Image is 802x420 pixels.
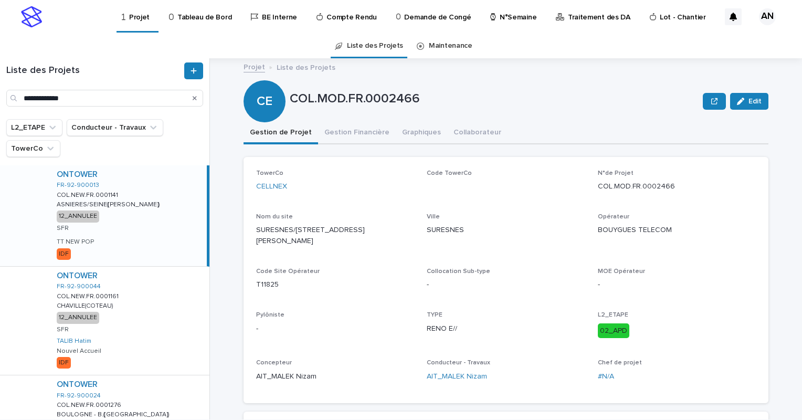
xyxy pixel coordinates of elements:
div: IDF [57,357,71,369]
a: FR-92-900024 [57,392,101,400]
a: TALIB Hatim [57,338,91,345]
span: TowerCo [256,170,283,176]
span: Nom du site [256,214,293,220]
span: Chef de projet [598,360,642,366]
button: Gestion Financière [318,122,396,144]
span: Collocation Sub-type [427,268,490,275]
a: AIT_MALEK Nizam [427,371,487,382]
span: MOE Opérateur [598,268,645,275]
p: - [256,323,414,334]
p: SURESNES [427,225,585,236]
span: Conducteur - Travaux [427,360,490,366]
input: Search [6,90,203,107]
button: Graphiques [396,122,447,144]
button: Edit [730,93,768,110]
div: 02_APD [598,323,629,339]
button: Gestion de Projet [244,122,318,144]
p: COL.NEW.FR.0001276 [57,400,123,409]
p: COL.NEW.FR.0001141 [57,190,120,199]
span: Ville [427,214,440,220]
p: TT NEW POP [57,238,94,246]
span: N°de Projet [598,170,634,176]
a: Maintenance [429,34,472,58]
p: Liste des Projets [277,61,335,72]
span: Opérateur [598,214,629,220]
h1: Liste des Projets [6,65,182,77]
span: Code TowerCo [427,170,472,176]
p: CHAVILLE(COTEAU) [57,300,115,310]
div: 12_ANNULEE [57,211,99,222]
span: TYPE [427,312,442,318]
p: BOULOGNE - B.([GEOGRAPHIC_DATA]) [57,409,172,418]
p: SURESNES/[STREET_ADDRESS][PERSON_NAME] [256,225,414,247]
span: Pylôniste [256,312,284,318]
p: COL.NEW.FR.0001161 [57,291,121,300]
a: ONTOWER [57,380,98,390]
p: - [598,279,756,290]
a: CELLNEX [256,181,287,192]
span: Concepteur [256,360,292,366]
p: BOUYGUES TELECOM [598,225,756,236]
p: - [427,279,585,290]
p: COL.MOD.FR.0002466 [598,181,756,192]
p: T11825 [256,279,414,290]
div: AN [759,8,776,25]
p: COL.MOD.FR.0002466 [290,91,699,107]
a: FR-92-900013 [57,182,99,189]
span: Edit [748,98,762,105]
p: RENO E// [427,323,585,334]
button: TowerCo [6,140,60,157]
div: 12_ANNULEE [57,312,99,323]
a: Projet [244,60,265,72]
a: FR-92-900044 [57,283,101,290]
div: CE [244,51,286,109]
button: Conducteur - Travaux [67,119,163,136]
p: Nouvel Accueil [57,348,101,355]
p: SFR [57,326,69,333]
a: ONTOWER [57,271,98,281]
span: L2_ETAPE [598,312,628,318]
p: SFR [57,225,69,232]
button: Collaborateur [447,122,508,144]
img: stacker-logo-s-only.png [21,6,42,27]
a: #N/A [598,371,614,382]
p: AIT_MALEK Nizam [256,371,414,382]
span: Code Site Opérateur [256,268,320,275]
button: L2_ETAPE [6,119,62,136]
div: IDF [57,248,71,260]
a: Liste des Projets [347,34,403,58]
a: ONTOWER [57,170,98,180]
p: ASNIERES/SEINE([PERSON_NAME]) [57,199,162,208]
